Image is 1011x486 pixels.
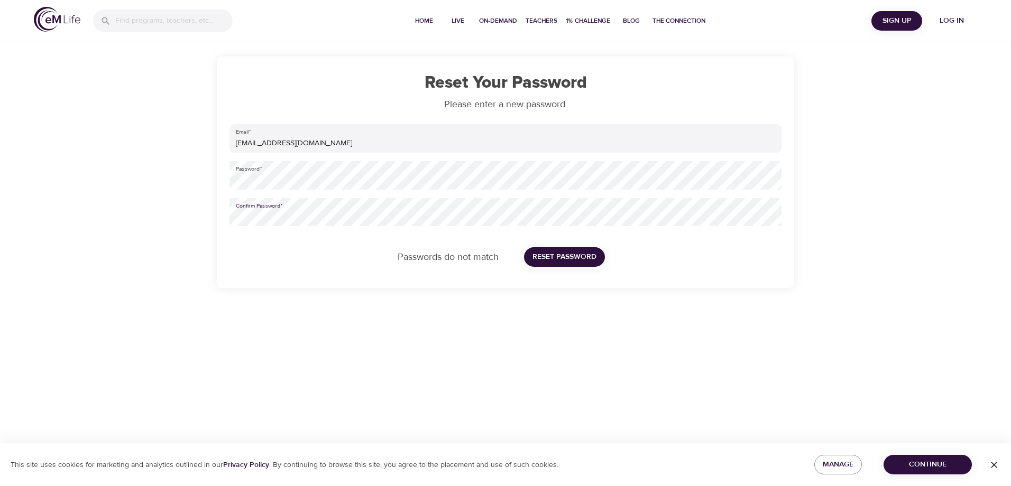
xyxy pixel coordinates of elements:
[532,250,596,264] span: Reset Password
[526,15,557,26] span: Teachers
[479,15,517,26] span: On-Demand
[524,247,605,267] button: Reset Password
[34,7,80,32] img: logo
[445,15,471,26] span: Live
[652,15,705,26] span: The Connection
[871,11,922,31] button: Sign Up
[823,458,853,471] span: Manage
[411,15,437,26] span: Home
[892,458,963,471] span: Continue
[229,97,782,111] p: Please enter a new password.
[115,10,233,32] input: Find programs, teachers, etc...
[619,15,644,26] span: Blog
[814,455,862,474] button: Manage
[223,460,269,470] a: Privacy Policy
[931,14,973,27] span: Log in
[566,15,610,26] span: 1% Challenge
[926,11,977,31] button: Log in
[876,14,918,27] span: Sign Up
[398,250,499,264] p: Passwords do not match
[884,455,972,474] button: Continue
[229,73,782,93] h1: Reset Your Password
